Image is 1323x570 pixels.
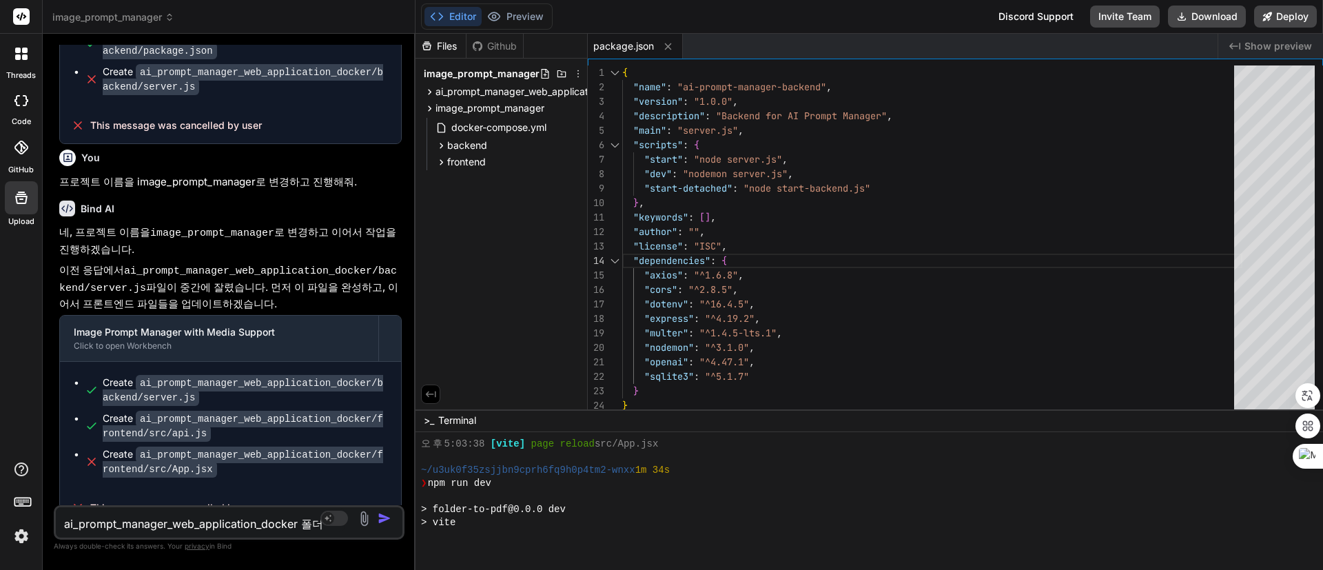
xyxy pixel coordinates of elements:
[421,503,566,516] span: > folder-to-pdf@0.0.0 dev
[103,29,387,58] div: Create
[677,81,826,93] span: "ai-prompt-manager-backend"
[677,225,683,238] span: :
[1168,6,1246,28] button: Download
[81,202,114,216] h6: Bind AI
[90,501,262,515] span: This message was cancelled by user
[588,80,604,94] div: 2
[10,525,33,548] img: settings
[606,254,624,268] div: Click to collapse the range.
[588,254,604,268] div: 14
[421,464,635,477] span: ~/u3uk0f35zsjjbn9cprh6fq9h0p4tm2-wnxx
[633,95,683,108] span: "version"
[644,283,677,296] span: "cors"
[588,138,604,152] div: 6
[593,39,654,53] span: package.json
[421,516,455,529] span: > vite
[424,7,482,26] button: Editor
[531,438,595,451] span: page reload
[588,210,604,225] div: 11
[421,438,444,451] span: 오후
[683,153,688,165] span: :
[633,124,666,136] span: "main"
[81,151,100,165] h6: You
[424,67,540,81] span: image_prompt_manager
[694,240,721,252] span: "ISC"
[677,283,683,296] span: :
[826,81,832,93] span: ,
[639,196,644,209] span: ,
[12,116,31,128] label: code
[633,139,683,151] span: "scripts"
[732,182,738,194] span: :
[749,341,755,354] span: ,
[8,216,34,227] label: Upload
[447,139,487,152] span: backend
[90,119,262,132] span: This message was cancelled by user
[588,297,604,312] div: 17
[644,327,688,339] span: "multer"
[644,298,688,310] span: "dotenv"
[688,356,694,368] span: :
[450,119,548,136] span: docker-compose.yml
[622,399,628,411] span: }
[699,298,749,310] span: "^16.4.5"
[777,327,782,339] span: ,
[588,225,604,239] div: 12
[683,167,788,180] span: "nodemon server.js"
[755,312,760,325] span: ,
[588,340,604,355] div: 20
[694,370,699,383] span: :
[59,225,402,257] p: 네, 프로젝트 이름을 로 변경하고 이어서 작업을 진행하겠습니다.
[732,95,738,108] span: ,
[482,7,549,26] button: Preview
[705,341,749,354] span: "^3.1.0"
[788,167,793,180] span: ,
[644,182,732,194] span: "start-detached"
[721,240,727,252] span: ,
[74,340,365,352] div: Click to open Workbench
[356,511,372,527] img: attachment
[491,438,525,451] span: [vite]
[633,254,710,267] span: "dependencies"
[103,447,387,476] div: Create
[438,414,476,427] span: Terminal
[749,298,755,310] span: ,
[424,414,434,427] span: >_
[644,356,688,368] span: "openai"
[694,312,699,325] span: :
[694,95,732,108] span: "1.0.0"
[710,254,716,267] span: :
[635,464,670,477] span: 1m 34s
[699,356,749,368] span: "^4.47.1"
[705,312,755,325] span: "^4.19.2"
[694,139,699,151] span: {
[683,240,688,252] span: :
[606,65,624,80] div: Click to collapse the range.
[688,327,694,339] span: :
[150,227,274,239] code: image_prompt_manager
[694,153,782,165] span: "node server.js"
[738,269,743,281] span: ,
[644,153,683,165] span: "start"
[672,167,677,180] span: :
[644,370,694,383] span: "sqlite3"
[378,511,391,525] img: icon
[588,94,604,109] div: 3
[666,81,672,93] span: :
[588,398,604,413] div: 24
[743,182,870,194] span: "node start-backend.js"
[588,181,604,196] div: 9
[749,356,755,368] span: ,
[588,239,604,254] div: 13
[8,164,34,176] label: GitHub
[466,39,523,53] div: Github
[633,240,683,252] span: "license"
[644,269,683,281] span: "axios"
[103,375,383,406] code: ai_prompt_manager_web_application_docker/backend/server.js
[732,283,738,296] span: ,
[444,438,485,451] span: 5:03:38
[699,211,705,223] span: [
[688,225,699,238] span: ""
[588,384,604,398] div: 23
[588,152,604,167] div: 7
